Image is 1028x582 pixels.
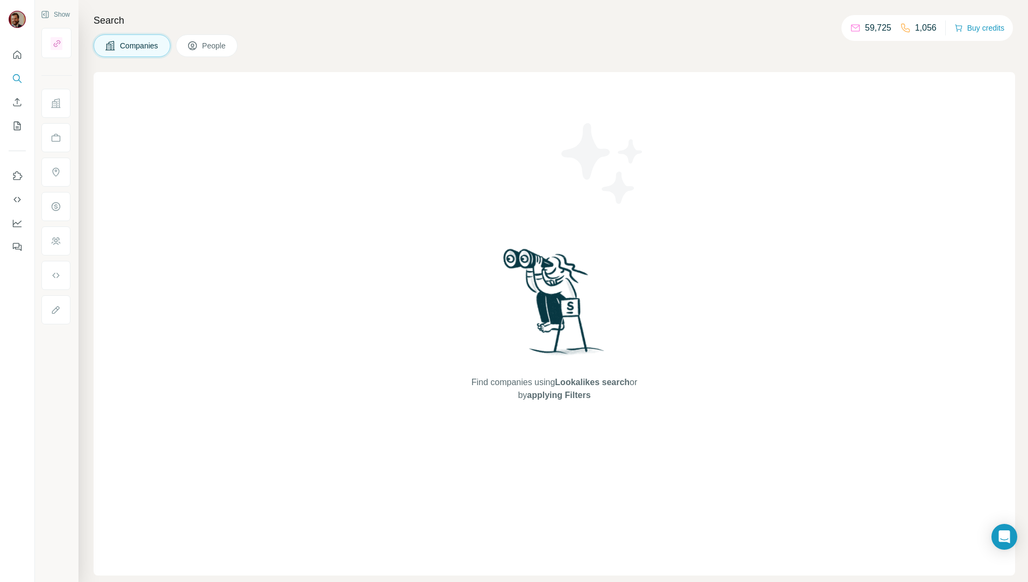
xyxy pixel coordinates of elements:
button: Enrich CSV [9,93,26,112]
button: Search [9,69,26,88]
button: Show [33,6,77,23]
p: 1,056 [915,22,937,34]
span: People [202,40,227,51]
img: Surfe Illustration - Stars [554,115,651,212]
button: Dashboard [9,214,26,233]
button: Use Surfe on LinkedIn [9,166,26,186]
h4: Search [94,13,1015,28]
img: Avatar [9,11,26,28]
button: Buy credits [954,20,1004,36]
span: applying Filters [527,391,590,400]
button: Feedback [9,237,26,257]
span: Lookalikes search [555,378,630,387]
div: Open Intercom Messenger [991,524,1017,550]
p: 59,725 [865,22,891,34]
button: Use Surfe API [9,190,26,209]
button: Quick start [9,45,26,65]
img: Surfe Illustration - Woman searching with binoculars [498,246,610,366]
span: Companies [120,40,159,51]
button: My lists [9,116,26,136]
span: Find companies using or by [468,376,640,402]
